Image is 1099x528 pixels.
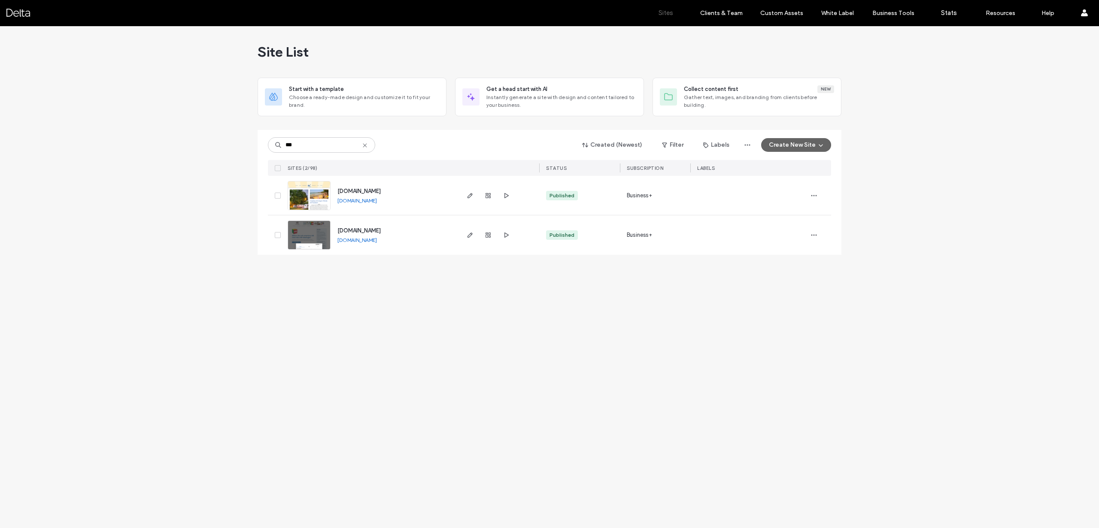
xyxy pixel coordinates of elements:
[872,9,914,17] label: Business Tools
[695,138,737,152] button: Labels
[289,94,439,109] span: Choose a ready-made design and customize it to fit your brand.
[761,138,831,152] button: Create New Site
[659,9,673,17] label: Sites
[627,231,652,239] span: Business+
[337,227,381,234] a: [DOMAIN_NAME]
[653,138,692,152] button: Filter
[258,78,446,116] div: Start with a templateChoose a ready-made design and customize it to fit your brand.
[700,9,743,17] label: Clients & Team
[817,85,834,93] div: New
[289,85,344,94] span: Start with a template
[821,9,854,17] label: White Label
[684,94,834,109] span: Gather text, images, and branding from clients before building.
[549,231,574,239] div: Published
[684,85,738,94] span: Collect content first
[941,9,957,17] label: Stats
[337,188,381,194] a: [DOMAIN_NAME]
[486,94,637,109] span: Instantly generate a site with design and content tailored to your business.
[549,192,574,199] div: Published
[455,78,644,116] div: Get a head start with AIInstantly generate a site with design and content tailored to your business.
[627,165,663,171] span: SUBSCRIPTION
[575,138,650,152] button: Created (Newest)
[760,9,803,17] label: Custom Assets
[288,165,317,171] span: SITES (2/98)
[546,165,567,171] span: STATUS
[697,165,715,171] span: LABELS
[1041,9,1054,17] label: Help
[337,197,377,204] a: [DOMAIN_NAME]
[986,9,1015,17] label: Resources
[19,6,39,14] span: Hjälp
[653,78,841,116] div: Collect content firstNewGather text, images, and branding from clients before building.
[486,85,547,94] span: Get a head start with AI
[258,43,309,60] span: Site List
[627,191,652,200] span: Business+
[337,237,377,243] a: [DOMAIN_NAME]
